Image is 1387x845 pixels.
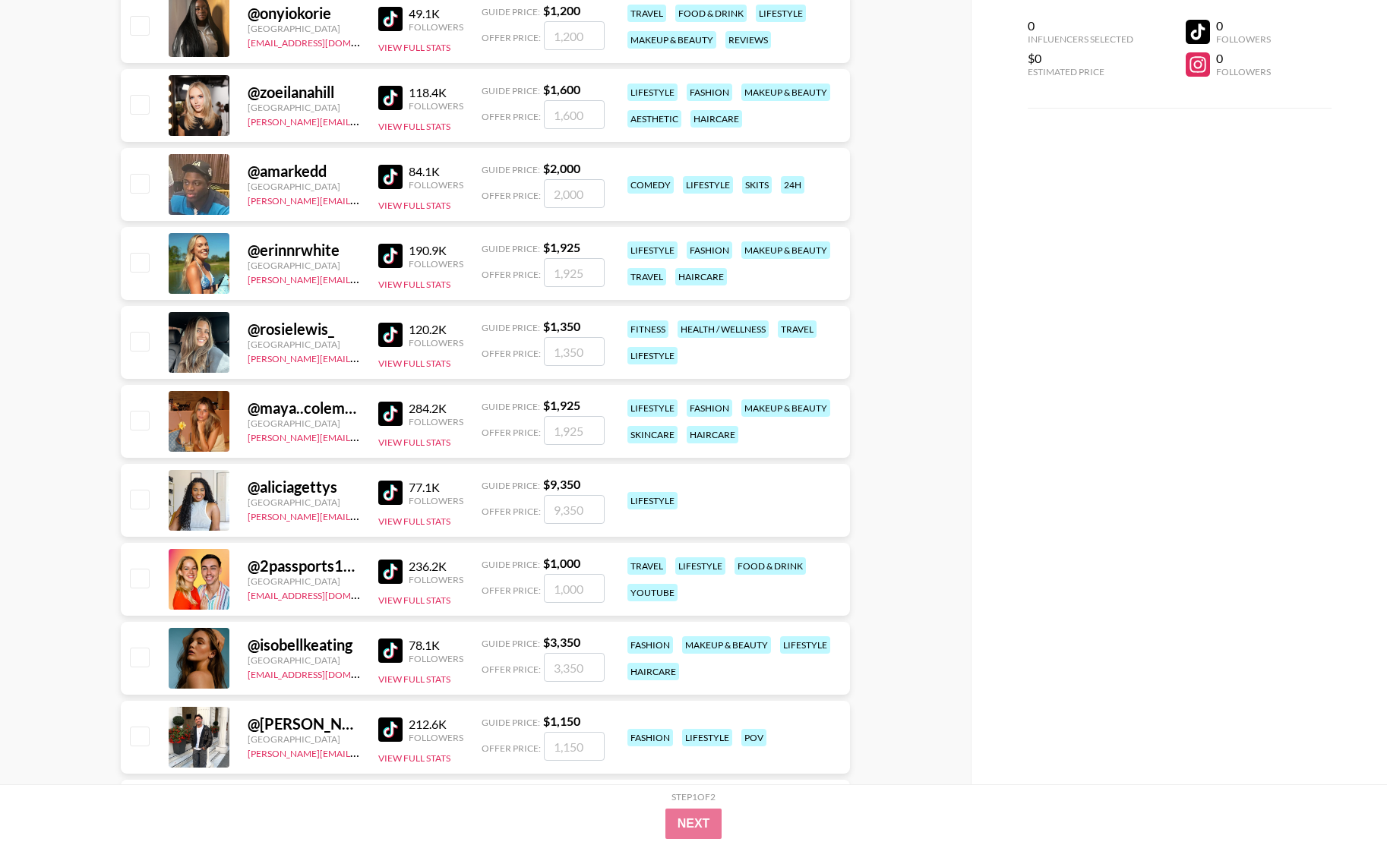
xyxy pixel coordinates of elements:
strong: $ 1,000 [543,556,580,570]
div: lifestyle [675,557,725,575]
input: 3,350 [544,653,605,682]
button: View Full Stats [378,279,450,290]
div: @ isobellkeating [248,635,360,654]
div: @ [PERSON_NAME].[PERSON_NAME] [248,714,360,733]
button: View Full Stats [378,437,450,448]
img: TikTok [378,402,403,426]
div: [GEOGRAPHIC_DATA] [248,575,360,587]
div: $0 [1028,51,1133,66]
div: health / wellness [678,320,769,338]
a: [EMAIL_ADDRESS][DOMAIN_NAME] [248,666,400,680]
div: youtube [627,584,678,601]
div: [GEOGRAPHIC_DATA] [248,733,360,745]
a: [PERSON_NAME][EMAIL_ADDRESS][DOMAIN_NAME] [248,745,472,759]
div: skits [742,176,772,194]
div: fashion [687,84,732,101]
div: @ onyiokorie [248,4,360,23]
div: 77.1K [409,480,463,495]
button: View Full Stats [378,673,450,685]
input: 1,600 [544,100,605,129]
img: TikTok [378,481,403,505]
div: 78.1K [409,638,463,653]
img: TikTok [378,86,403,110]
div: lifestyle [682,729,732,746]
span: Guide Price: [482,85,540,96]
span: Offer Price: [482,348,541,359]
div: makeup & beauty [627,31,716,49]
span: Offer Price: [482,664,541,675]
div: skincare [627,426,678,443]
img: TikTok [378,560,403,584]
div: haircare [627,663,679,680]
div: Followers [409,179,463,191]
div: @ maya..colemann [248,399,360,418]
div: travel [627,268,666,285]
div: pov [741,729,766,746]
div: Followers [409,258,463,270]
div: Followers [409,732,463,743]
div: lifestyle [780,636,830,654]
button: View Full Stats [378,358,450,369]
div: lifestyle [627,492,678,509]
strong: $ 9,350 [543,477,580,491]
input: 1,200 [544,21,605,50]
strong: $ 1,200 [543,3,580,17]
div: food & drink [735,557,806,575]
a: [PERSON_NAME][EMAIL_ADDRESS][DOMAIN_NAME] [248,192,472,207]
button: View Full Stats [378,516,450,527]
div: Followers [409,416,463,427]
strong: $ 1,150 [543,714,580,728]
div: Followers [409,337,463,348]
div: [GEOGRAPHIC_DATA] [248,102,360,113]
div: Step 1 of 2 [671,791,716,802]
div: 284.2K [409,401,463,416]
button: Next [665,809,722,839]
a: [EMAIL_ADDRESS][DOMAIN_NAME] [248,34,400,49]
input: 1,000 [544,574,605,603]
div: @ 2passports1dream [248,557,360,575]
div: 0 [1028,18,1133,33]
span: Offer Price: [482,427,541,438]
img: TikTok [378,717,403,742]
div: [GEOGRAPHIC_DATA] [248,654,360,666]
span: Offer Price: [482,111,541,122]
div: Followers [1216,66,1271,77]
a: [PERSON_NAME][EMAIL_ADDRESS][PERSON_NAME][DOMAIN_NAME] [248,271,545,285]
img: TikTok [378,244,403,268]
div: Followers [1216,33,1271,45]
div: [GEOGRAPHIC_DATA] [248,260,360,271]
img: TikTok [378,638,403,663]
div: [GEOGRAPHIC_DATA] [248,23,360,34]
input: 1,925 [544,258,605,287]
div: @ aliciagettys [248,478,360,497]
div: aesthetic [627,110,681,128]
div: [GEOGRAPHIC_DATA] [248,339,360,350]
button: View Full Stats [378,752,450,764]
div: 120.2K [409,322,463,337]
div: Estimated Price [1028,66,1133,77]
img: TikTok [378,323,403,347]
div: haircare [687,426,738,443]
div: fashion [687,241,732,259]
div: Influencers Selected [1028,33,1133,45]
span: Guide Price: [482,717,540,728]
div: fashion [627,729,673,746]
div: comedy [627,176,674,194]
input: 2,000 [544,179,605,208]
div: fashion [627,636,673,654]
div: makeup & beauty [741,84,830,101]
img: TikTok [378,165,403,189]
div: [GEOGRAPHIC_DATA] [248,181,360,192]
div: 84.1K [409,164,463,179]
button: View Full Stats [378,200,450,211]
div: Followers [409,100,463,112]
div: 118.4K [409,85,463,100]
button: View Full Stats [378,594,450,606]
span: Offer Price: [482,32,541,43]
div: @ erinnrwhite [248,241,360,260]
div: Followers [409,495,463,506]
strong: $ 1,600 [543,82,580,96]
div: travel [627,5,666,22]
div: Followers [409,574,463,585]
a: [PERSON_NAME][EMAIL_ADDRESS][DOMAIN_NAME] [248,113,472,128]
